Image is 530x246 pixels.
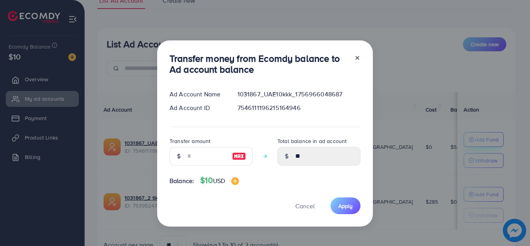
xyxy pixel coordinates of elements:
img: image [232,152,246,161]
div: Ad Account Name [163,90,231,99]
label: Transfer amount [170,137,210,145]
label: Total balance in ad account [277,137,346,145]
img: image [231,177,239,185]
div: 1031867_UAE10kkk_1756966048687 [231,90,367,99]
span: Cancel [295,202,315,210]
h3: Transfer money from Ecomdy balance to Ad account balance [170,53,348,75]
button: Apply [331,197,360,214]
h4: $10 [200,176,239,185]
span: Balance: [170,176,194,185]
span: USD [213,176,225,185]
span: Apply [338,202,353,210]
div: Ad Account ID [163,103,231,112]
div: 7546111196215164946 [231,103,367,112]
button: Cancel [286,197,324,214]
